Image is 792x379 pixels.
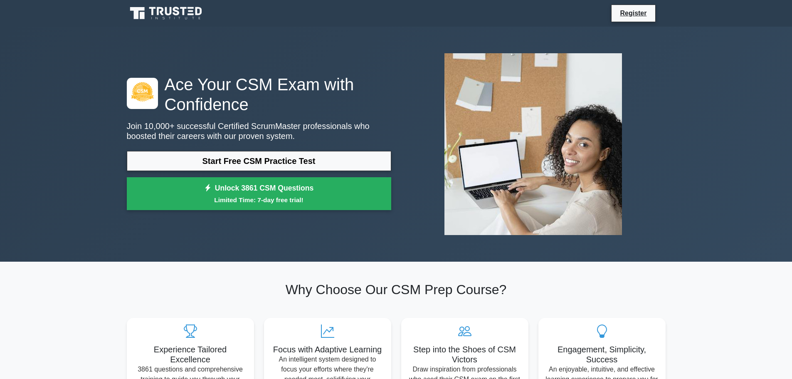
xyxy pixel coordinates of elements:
h5: Step into the Shoes of CSM Victors [408,344,522,364]
a: Register [615,8,651,18]
h2: Why Choose Our CSM Prep Course? [127,282,666,297]
h5: Experience Tailored Excellence [133,344,247,364]
a: Start Free CSM Practice Test [127,151,391,171]
small: Limited Time: 7-day free trial! [137,195,381,205]
h5: Engagement, Simplicity, Success [545,344,659,364]
p: Join 10,000+ successful Certified ScrumMaster professionals who boosted their careers with our pr... [127,121,391,141]
h5: Focus with Adaptive Learning [271,344,385,354]
h1: Ace Your CSM Exam with Confidence [127,74,391,114]
a: Unlock 3861 CSM QuestionsLimited Time: 7-day free trial! [127,177,391,211]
